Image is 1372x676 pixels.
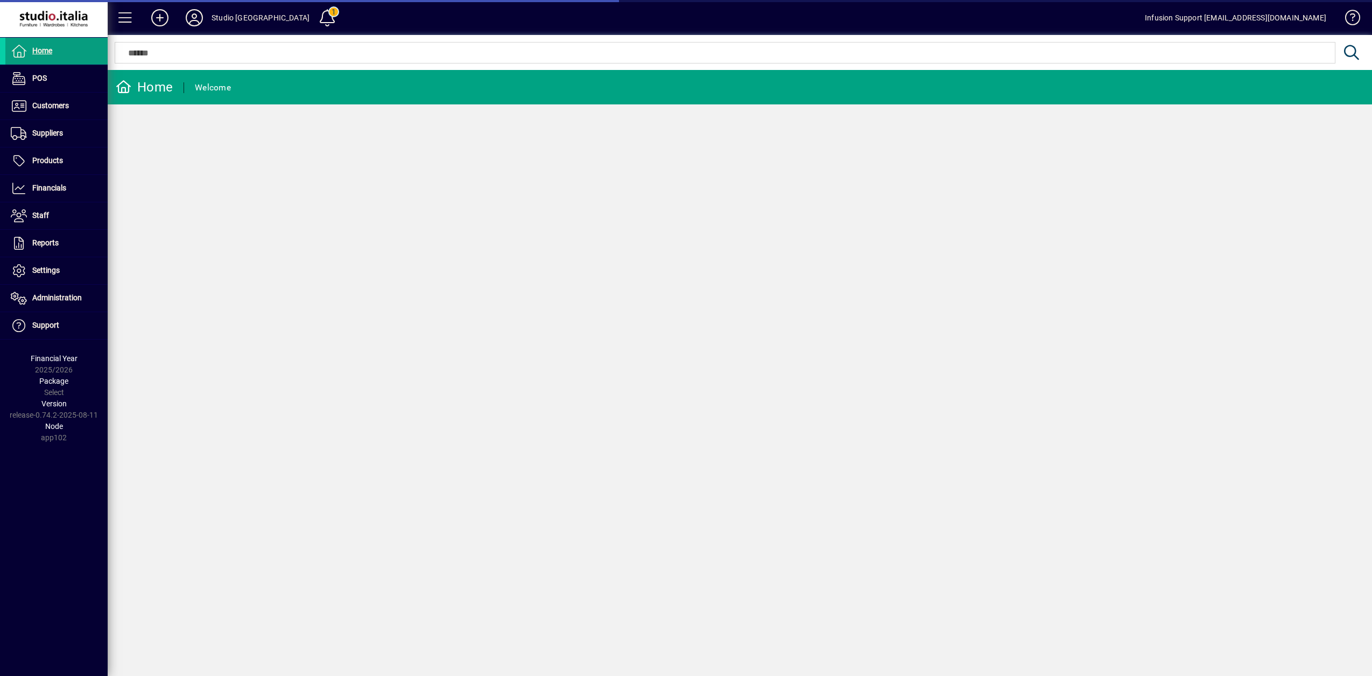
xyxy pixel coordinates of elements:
[5,257,108,284] a: Settings
[5,202,108,229] a: Staff
[5,312,108,339] a: Support
[32,293,82,302] span: Administration
[5,65,108,92] a: POS
[32,101,69,110] span: Customers
[5,230,108,257] a: Reports
[32,266,60,274] span: Settings
[32,129,63,137] span: Suppliers
[32,46,52,55] span: Home
[195,79,231,96] div: Welcome
[32,156,63,165] span: Products
[143,8,177,27] button: Add
[177,8,212,27] button: Profile
[32,238,59,247] span: Reports
[5,147,108,174] a: Products
[116,79,173,96] div: Home
[39,377,68,385] span: Package
[41,399,67,408] span: Version
[5,120,108,147] a: Suppliers
[1337,2,1359,37] a: Knowledge Base
[31,354,78,363] span: Financial Year
[32,321,59,329] span: Support
[5,93,108,119] a: Customers
[32,74,47,82] span: POS
[212,9,309,26] div: Studio [GEOGRAPHIC_DATA]
[5,175,108,202] a: Financials
[32,211,49,220] span: Staff
[1145,9,1326,26] div: Infusion Support [EMAIL_ADDRESS][DOMAIN_NAME]
[45,422,63,431] span: Node
[5,285,108,312] a: Administration
[32,184,66,192] span: Financials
